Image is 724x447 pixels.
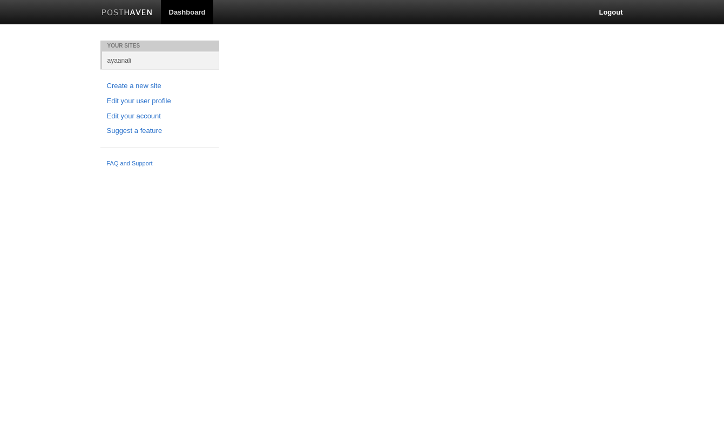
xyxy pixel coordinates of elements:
a: ayaanali [102,51,219,69]
a: Edit your user profile [107,96,213,107]
a: Create a new site [107,81,213,92]
a: Edit your account [107,111,213,122]
img: Posthaven-bar [102,9,153,17]
a: Suggest a feature [107,125,213,137]
a: FAQ and Support [107,159,213,169]
li: Your Sites [100,41,219,51]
